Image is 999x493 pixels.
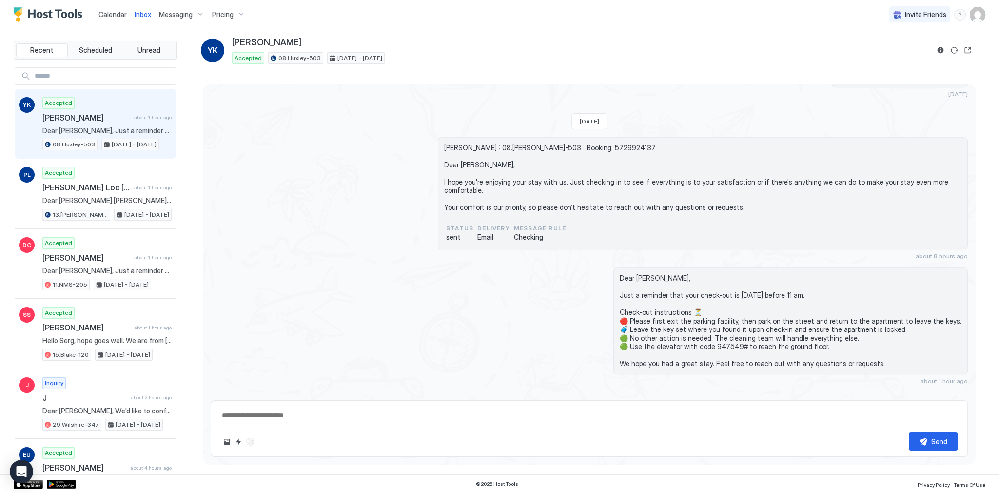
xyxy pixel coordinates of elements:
[620,274,961,368] span: Dear [PERSON_NAME], Just a reminder that your check-out is [DATE] before 11 am. Check-out instruc...
[135,10,151,19] span: Inbox
[970,7,985,22] div: User profile
[134,254,172,261] span: about 1 hour ago
[948,90,968,98] span: [DATE]
[931,436,947,447] div: Send
[916,252,968,260] span: about 8 hours ago
[514,233,566,242] span: Checking
[23,310,31,319] span: SS
[14,41,177,60] div: tab-group
[79,46,112,55] span: Scheduled
[909,432,958,451] button: Send
[104,280,149,289] span: [DATE] - [DATE]
[42,336,172,345] span: Hello Serg, hope goes well. We are from [GEOGRAPHIC_DATA], and will stay in LA five nights.
[444,144,961,212] span: [PERSON_NAME] : 08.[PERSON_NAME]-503 : Booking: 5729924137 Dear [PERSON_NAME], I hope you're enjo...
[10,460,33,483] div: Open Intercom Messenger
[42,126,172,135] span: Dear [PERSON_NAME], Just a reminder that your check-out is [DATE] before 11 am. Check-out instruc...
[53,140,95,149] span: 08.Huxley-503
[116,420,160,429] span: [DATE] - [DATE]
[45,308,72,317] span: Accepted
[954,9,966,21] div: menu
[130,465,172,471] span: about 4 hours ago
[134,114,172,121] span: about 1 hour ago
[477,224,510,233] span: Delivery
[580,118,599,125] span: [DATE]
[16,43,68,57] button: Recent
[948,44,960,56] button: Sync reservation
[22,241,31,249] span: DC
[14,480,43,489] a: App Store
[135,9,151,20] a: Inbox
[159,10,193,19] span: Messaging
[905,10,946,19] span: Invite Friends
[918,482,950,488] span: Privacy Policy
[134,325,172,331] span: about 1 hour ago
[45,168,72,177] span: Accepted
[31,68,176,84] input: Input Field
[53,210,108,219] span: 13.[PERSON_NAME]-422
[962,44,974,56] button: Open reservation
[134,185,172,191] span: about 1 hour ago
[98,10,127,19] span: Calendar
[42,267,172,275] span: Dear [PERSON_NAME], Just a reminder that your check-out is [DATE] before 11 am. 🧳Check-Out Instru...
[53,280,87,289] span: 11.NMS-205
[25,381,29,390] span: J
[42,196,172,205] span: Dear [PERSON_NAME] [PERSON_NAME], Just a reminder that your check-out is [DATE] before 11 am. Che...
[233,436,244,448] button: Quick reply
[42,253,130,263] span: [PERSON_NAME]
[53,350,89,359] span: 15.Blake-120
[45,449,72,457] span: Accepted
[137,46,160,55] span: Unread
[877,392,968,406] button: Scheduled Messages
[112,140,157,149] span: [DATE] - [DATE]
[30,46,53,55] span: Recent
[45,379,63,388] span: Inquiry
[221,436,233,448] button: Upload image
[954,479,985,489] a: Terms Of Use
[477,233,510,242] span: Email
[42,183,130,192] span: [PERSON_NAME] Loc [PERSON_NAME]
[476,481,518,487] span: © 2025 Host Tools
[446,224,473,233] span: status
[123,43,175,57] button: Unread
[105,350,150,359] span: [DATE] - [DATE]
[918,479,950,489] a: Privacy Policy
[70,43,121,57] button: Scheduled
[23,170,31,179] span: PL
[278,54,321,62] span: 08.Huxley-503
[514,224,566,233] span: Message Rule
[212,10,234,19] span: Pricing
[208,44,218,56] span: YK
[337,54,382,62] span: [DATE] - [DATE]
[446,233,473,242] span: sent
[42,113,130,123] span: [PERSON_NAME]
[98,9,127,20] a: Calendar
[45,99,72,107] span: Accepted
[954,482,985,488] span: Terms Of Use
[232,37,301,48] span: [PERSON_NAME]
[14,7,87,22] a: Host Tools Logo
[47,480,76,489] a: Google Play Store
[42,463,126,472] span: [PERSON_NAME]
[935,44,946,56] button: Reservation information
[131,394,172,401] span: about 2 hours ago
[45,239,72,247] span: Accepted
[921,377,968,385] span: about 1 hour ago
[53,420,99,429] span: 29.Wilshire-347
[42,393,127,403] span: J
[23,451,31,459] span: EU
[42,323,130,332] span: [PERSON_NAME]
[124,210,169,219] span: [DATE] - [DATE]
[42,407,172,415] span: Dear [PERSON_NAME], We'd like to confirm the apartment's location at 📍 [STREET_ADDRESS]❗️. The pr...
[235,54,262,62] span: Accepted
[23,101,31,109] span: YK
